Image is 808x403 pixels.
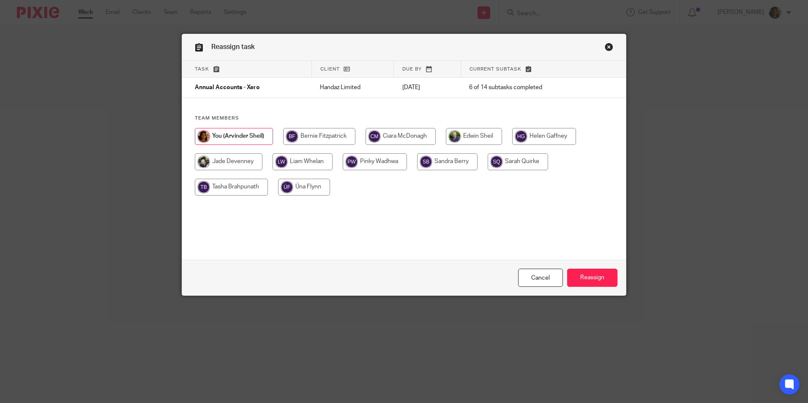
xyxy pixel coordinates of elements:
a: Close this dialog window [518,269,563,287]
p: Handaz Limited [320,83,385,92]
a: Close this dialog window [605,43,613,54]
span: Client [320,67,340,71]
span: Current subtask [470,67,521,71]
h4: Team members [195,115,613,122]
input: Reassign [567,269,617,287]
span: Task [195,67,209,71]
td: 6 of 14 subtasks completed [461,78,590,98]
span: Annual Accounts - Xero [195,85,260,91]
span: Due by [402,67,422,71]
p: [DATE] [402,83,453,92]
span: Reassign task [211,44,255,50]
